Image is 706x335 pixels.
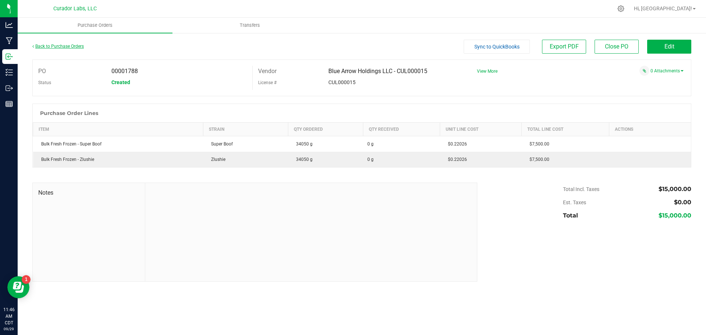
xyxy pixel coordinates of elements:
span: $15,000.00 [659,212,691,219]
inline-svg: Manufacturing [6,37,13,44]
span: $7,500.00 [526,157,549,162]
span: Zlushie [207,157,225,162]
th: Item [33,123,203,136]
span: 00001788 [111,68,138,75]
p: 11:46 AM CDT [3,306,14,326]
iframe: Resource center unread badge [22,275,31,284]
span: 34050 g [292,157,313,162]
th: Actions [609,123,691,136]
button: Export PDF [542,40,586,54]
a: Transfers [172,18,327,33]
span: 0 g [367,141,374,147]
th: Qty Received [363,123,440,136]
th: Unit Line Cost [440,123,521,136]
span: Super Boof [207,141,233,147]
span: 0 g [367,156,374,163]
span: Blue Arrow Holdings LLC - CUL000015 [328,68,427,75]
span: Notes [38,188,139,197]
p: 09/29 [3,326,14,332]
inline-svg: Inbound [6,53,13,60]
span: CUL000015 [328,79,356,85]
span: $15,000.00 [659,185,691,192]
span: Export PDF [550,43,579,50]
span: Sync to QuickBooks [474,44,520,50]
th: Total Line Cost [521,123,609,136]
span: Attach a document [639,66,649,76]
div: Bulk Fresh Frozen - Super Boof [38,141,199,147]
label: Status [38,77,51,88]
inline-svg: Reports [6,100,13,108]
label: Vendor [258,66,277,77]
span: Hi, [GEOGRAPHIC_DATA]! [634,6,692,11]
span: Total [563,212,578,219]
button: Close PO [595,40,639,54]
a: Purchase Orders [18,18,172,33]
button: Edit [647,40,691,54]
inline-svg: Inventory [6,69,13,76]
span: Est. Taxes [563,199,586,205]
inline-svg: Outbound [6,84,13,92]
label: License # [258,77,277,88]
div: Manage settings [616,5,625,12]
a: 0 Attachments [650,68,684,73]
span: Edit [664,43,674,50]
inline-svg: Analytics [6,21,13,29]
span: $0.22026 [444,141,467,147]
span: $0.00 [674,199,691,206]
button: Sync to QuickBooks [464,40,530,54]
iframe: Resource center [7,276,29,298]
a: Back to Purchase Orders [32,44,84,49]
div: Bulk Fresh Frozen - Zlushie [38,156,199,163]
span: Created [111,79,130,85]
a: View More [477,69,498,74]
th: Strain [203,123,288,136]
span: Transfers [230,22,270,29]
h1: Purchase Order Lines [40,110,98,116]
span: $0.22026 [444,157,467,162]
span: Total Incl. Taxes [563,186,599,192]
span: Close PO [605,43,628,50]
label: PO [38,66,46,77]
span: 34050 g [292,141,313,147]
span: Purchase Orders [68,22,122,29]
th: Qty Ordered [288,123,363,136]
span: Curador Labs, LLC [53,6,97,12]
span: $7,500.00 [526,141,549,147]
